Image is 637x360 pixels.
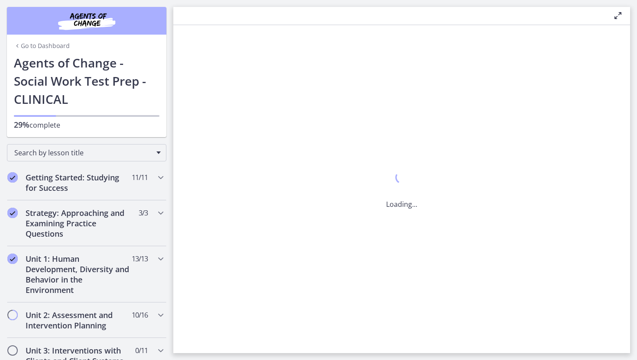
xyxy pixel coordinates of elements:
[7,144,166,161] div: Search by lesson title
[7,208,18,218] i: Completed
[139,208,148,218] span: 3 / 3
[26,254,131,295] h2: Unit 1: Human Development, Diversity and Behavior in the Environment
[386,199,417,209] p: Loading...
[14,42,70,50] a: Go to Dashboard
[14,119,159,130] p: complete
[14,119,29,130] span: 29%
[132,254,148,264] span: 13 / 13
[14,148,152,157] span: Search by lesson title
[14,54,159,108] h1: Agents of Change - Social Work Test Prep - CLINICAL
[386,169,417,189] div: 1
[7,172,18,183] i: Completed
[132,172,148,183] span: 11 / 11
[135,345,148,356] span: 0 / 11
[26,172,131,193] h2: Getting Started: Studying for Success
[132,310,148,320] span: 10 / 16
[26,208,131,239] h2: Strategy: Approaching and Examining Practice Questions
[35,10,139,31] img: Agents of Change
[26,310,131,331] h2: Unit 2: Assessment and Intervention Planning
[7,254,18,264] i: Completed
